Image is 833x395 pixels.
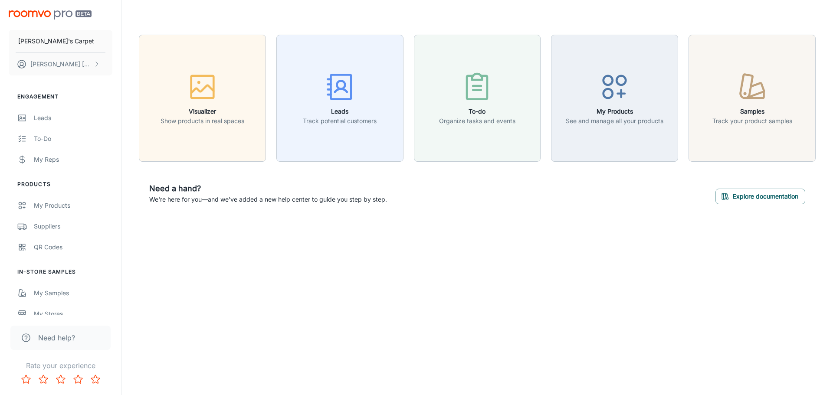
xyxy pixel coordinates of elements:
[139,35,266,162] button: VisualizerShow products in real spaces
[551,35,678,162] button: My ProductsSee and manage all your products
[9,10,92,20] img: Roomvo PRO Beta
[303,116,377,126] p: Track potential customers
[712,116,792,126] p: Track your product samples
[34,222,112,231] div: Suppliers
[689,35,816,162] button: SamplesTrack your product samples
[161,107,244,116] h6: Visualizer
[551,93,678,102] a: My ProductsSee and manage all your products
[18,36,94,46] p: [PERSON_NAME]'s Carpet
[715,189,805,204] button: Explore documentation
[276,93,403,102] a: LeadsTrack potential customers
[712,107,792,116] h6: Samples
[566,107,663,116] h6: My Products
[34,134,112,144] div: To-do
[149,183,387,195] h6: Need a hand?
[715,191,805,200] a: Explore documentation
[303,107,377,116] h6: Leads
[30,59,92,69] p: [PERSON_NAME] [PERSON_NAME]
[414,35,541,162] button: To-doOrganize tasks and events
[34,155,112,164] div: My Reps
[34,113,112,123] div: Leads
[276,35,403,162] button: LeadsTrack potential customers
[439,107,515,116] h6: To-do
[34,242,112,252] div: QR Codes
[414,93,541,102] a: To-doOrganize tasks and events
[566,116,663,126] p: See and manage all your products
[9,53,112,75] button: [PERSON_NAME] [PERSON_NAME]
[439,116,515,126] p: Organize tasks and events
[34,201,112,210] div: My Products
[161,116,244,126] p: Show products in real spaces
[149,195,387,204] p: We're here for you—and we've added a new help center to guide you step by step.
[9,30,112,52] button: [PERSON_NAME]'s Carpet
[689,93,816,102] a: SamplesTrack your product samples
